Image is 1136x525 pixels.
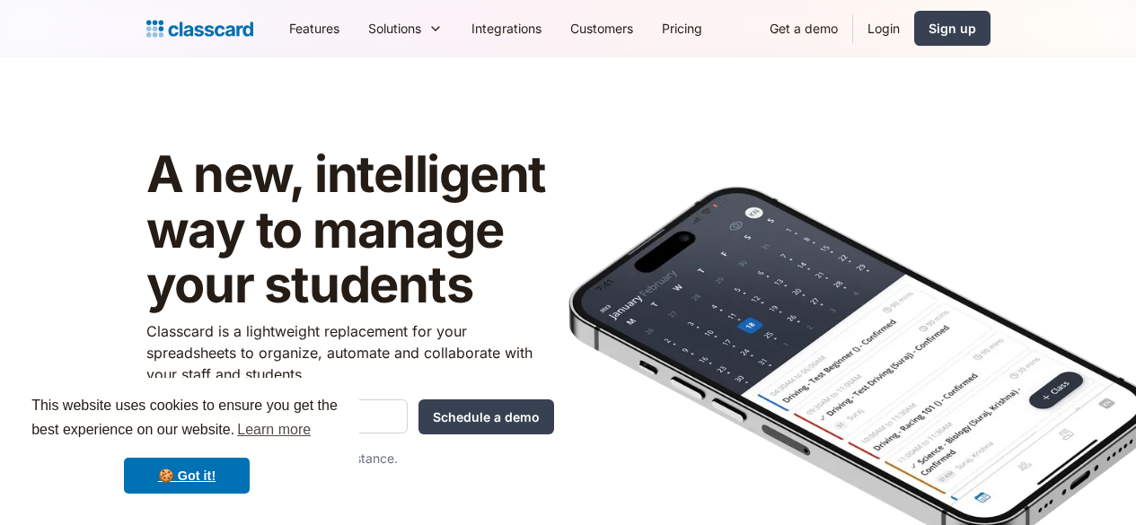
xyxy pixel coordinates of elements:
[146,16,253,41] a: Logo
[234,416,313,443] a: learn more about cookies
[146,320,554,385] p: Classcard is a lightweight replacement for your spreadsheets to organize, automate and collaborat...
[368,19,421,38] div: Solutions
[354,8,457,48] div: Solutions
[146,147,554,313] h1: A new, intelligent way to manage your students
[457,8,556,48] a: Integrations
[556,8,647,48] a: Customers
[647,8,717,48] a: Pricing
[914,11,991,46] a: Sign up
[31,395,342,443] span: This website uses cookies to ensure you get the best experience on our website.
[418,399,554,434] input: Schedule a demo
[124,458,250,494] a: dismiss cookie message
[14,378,359,511] div: cookieconsent
[929,19,976,38] div: Sign up
[853,8,914,48] a: Login
[275,8,354,48] a: Features
[755,8,852,48] a: Get a demo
